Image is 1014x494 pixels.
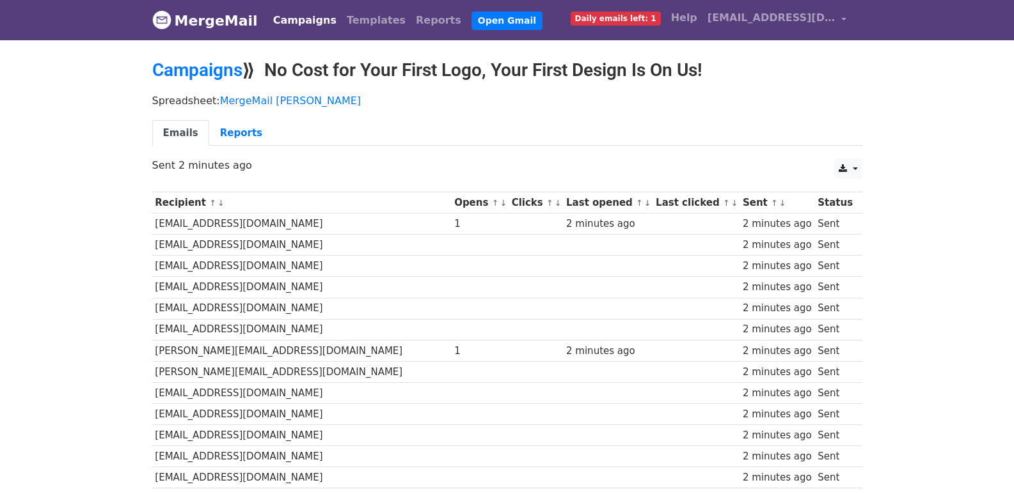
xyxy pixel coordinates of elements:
th: Recipient [152,192,452,213]
td: Sent [814,361,855,382]
span: Daily emails left: 1 [571,12,661,26]
th: Sent [740,192,814,213]
td: Sent [814,425,855,446]
div: 2 minutes ago [743,365,812,380]
td: Sent [814,340,855,361]
a: ↑ [771,198,778,208]
a: ↓ [644,198,651,208]
a: ↑ [209,198,216,208]
a: ↓ [731,198,738,208]
a: Reports [411,8,466,33]
td: [PERSON_NAME][EMAIL_ADDRESS][DOMAIN_NAME] [152,340,452,361]
td: [EMAIL_ADDRESS][DOMAIN_NAME] [152,382,452,403]
div: 1 [454,217,505,231]
a: ↑ [492,198,499,208]
td: Sent [814,277,855,298]
td: Sent [814,382,855,403]
a: Campaigns [268,8,342,33]
td: Sent [814,467,855,488]
td: [EMAIL_ADDRESS][DOMAIN_NAME] [152,425,452,446]
a: ↑ [636,198,643,208]
td: [EMAIL_ADDRESS][DOMAIN_NAME] [152,235,452,256]
a: MergeMail [PERSON_NAME] [220,95,361,107]
div: 2 minutes ago [566,344,649,359]
h2: ⟫ No Cost for Your First Logo, Your First Design Is On Us! [152,59,862,81]
a: ↑ [546,198,553,208]
th: Clicks [509,192,563,213]
a: Daily emails left: 1 [566,5,666,31]
span: [EMAIL_ADDRESS][DOMAIN_NAME] [708,10,836,26]
div: 2 minutes ago [743,280,812,295]
th: Opens [451,192,509,213]
td: Sent [814,256,855,277]
td: Sent [814,213,855,235]
p: Sent 2 minutes ago [152,158,862,172]
a: Help [666,5,702,31]
a: Templates [342,8,411,33]
td: [PERSON_NAME][EMAIL_ADDRESS][DOMAIN_NAME] [152,361,452,382]
div: 2 minutes ago [743,470,812,485]
a: ↑ [723,198,730,208]
a: ↓ [218,198,225,208]
td: Sent [814,404,855,425]
td: [EMAIL_ADDRESS][DOMAIN_NAME] [152,404,452,425]
a: Campaigns [152,59,242,81]
td: [EMAIL_ADDRESS][DOMAIN_NAME] [152,256,452,277]
a: MergeMail [152,7,258,34]
div: 2 minutes ago [743,407,812,422]
td: [EMAIL_ADDRESS][DOMAIN_NAME] [152,277,452,298]
a: Open Gmail [471,12,543,30]
td: [EMAIL_ADDRESS][DOMAIN_NAME] [152,319,452,340]
th: Status [814,192,855,213]
div: 2 minutes ago [743,344,812,359]
div: 2 minutes ago [743,238,812,252]
img: MergeMail logo [152,10,171,29]
td: [EMAIL_ADDRESS][DOMAIN_NAME] [152,213,452,235]
a: Emails [152,120,209,146]
div: 1 [454,344,505,359]
td: Sent [814,235,855,256]
th: Last clicked [653,192,740,213]
td: [EMAIL_ADDRESS][DOMAIN_NAME] [152,298,452,319]
td: Sent [814,298,855,319]
a: ↓ [500,198,507,208]
td: [EMAIL_ADDRESS][DOMAIN_NAME] [152,446,452,467]
div: 2 minutes ago [566,217,649,231]
td: Sent [814,446,855,467]
div: 2 minutes ago [743,217,812,231]
a: ↓ [779,198,786,208]
div: 2 minutes ago [743,428,812,443]
div: 2 minutes ago [743,259,812,274]
td: [EMAIL_ADDRESS][DOMAIN_NAME] [152,467,452,488]
p: Spreadsheet: [152,94,862,107]
div: 2 minutes ago [743,449,812,464]
td: Sent [814,319,855,340]
a: Reports [209,120,273,146]
th: Last opened [563,192,653,213]
a: ↓ [555,198,562,208]
div: 2 minutes ago [743,322,812,337]
a: [EMAIL_ADDRESS][DOMAIN_NAME] [702,5,852,35]
div: 2 minutes ago [743,386,812,401]
div: 2 minutes ago [743,301,812,316]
